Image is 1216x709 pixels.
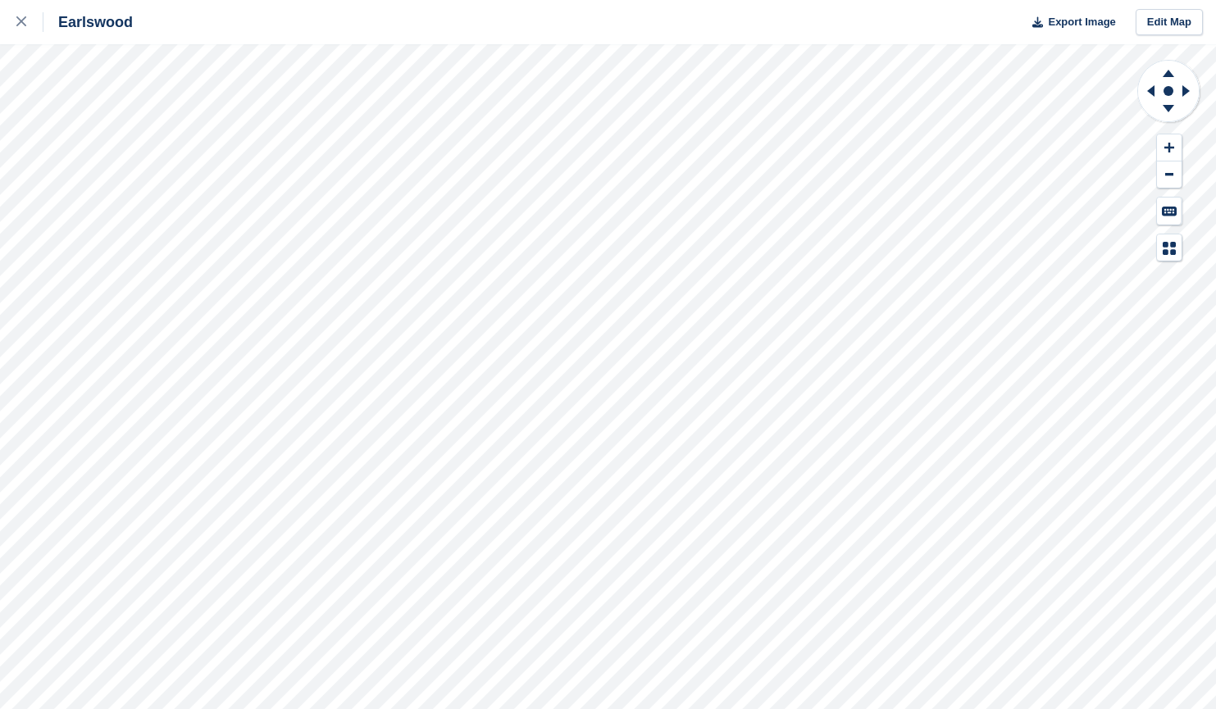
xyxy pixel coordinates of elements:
span: Export Image [1048,14,1115,30]
button: Zoom In [1157,134,1182,161]
button: Keyboard Shortcuts [1157,198,1182,225]
a: Edit Map [1136,9,1203,36]
button: Export Image [1022,9,1116,36]
div: Earlswood [43,12,133,32]
button: Map Legend [1157,234,1182,261]
button: Zoom Out [1157,161,1182,189]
